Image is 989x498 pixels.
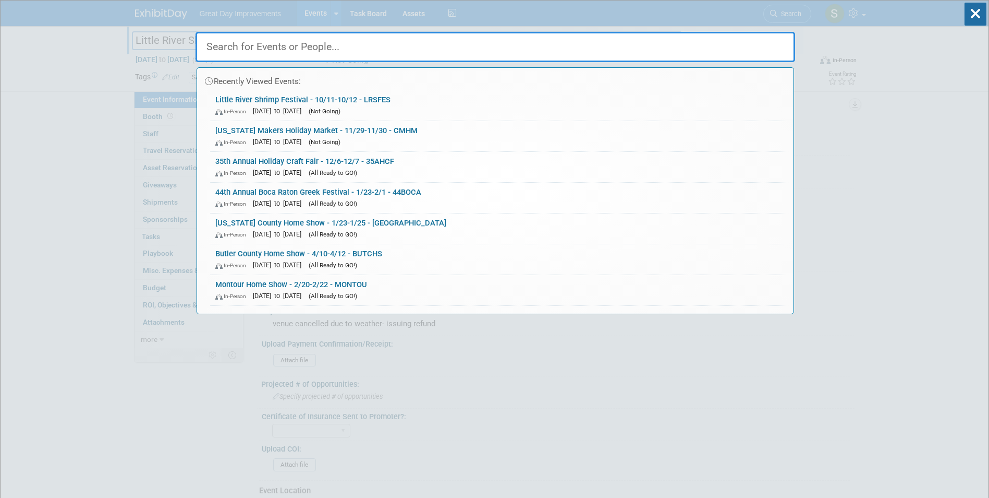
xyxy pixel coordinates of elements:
[215,293,251,300] span: In-Person
[215,200,251,207] span: In-Person
[309,138,340,146] span: (Not Going)
[210,214,788,244] a: [US_STATE] County Home Show - 1/23-1/25 - [GEOGRAPHIC_DATA] In-Person [DATE] to [DATE] (All Ready...
[215,231,251,238] span: In-Person
[309,169,357,176] span: (All Ready to GO!)
[253,169,307,176] span: [DATE] to [DATE]
[215,262,251,269] span: In-Person
[215,139,251,146] span: In-Person
[253,261,307,269] span: [DATE] to [DATE]
[253,107,307,115] span: [DATE] to [DATE]
[215,108,251,115] span: In-Person
[210,183,788,213] a: 44th Annual Boca Raton Greek Festival - 1/23-2/1 - 44BOCA In-Person [DATE] to [DATE] (All Ready t...
[253,138,307,146] span: [DATE] to [DATE]
[202,68,788,90] div: Recently Viewed Events:
[253,230,307,238] span: [DATE] to [DATE]
[253,292,307,300] span: [DATE] to [DATE]
[196,32,795,62] input: Search for Events or People...
[215,170,251,176] span: In-Person
[210,152,788,182] a: 35th Annual Holiday Craft Fair - 12/6-12/7 - 35AHCF In-Person [DATE] to [DATE] (All Ready to GO!)
[309,200,357,207] span: (All Ready to GO!)
[253,199,307,207] span: [DATE] to [DATE]
[210,275,788,305] a: Montour Home Show - 2/20-2/22 - MONTOU In-Person [DATE] to [DATE] (All Ready to GO!)
[210,90,788,121] a: Little River Shrimp Festival - 10/11-10/12 - LRSFES In-Person [DATE] to [DATE] (Not Going)
[309,262,357,269] span: (All Ready to GO!)
[210,121,788,151] a: [US_STATE] Makers Holiday Market - 11/29-11/30 - CMHM In-Person [DATE] to [DATE] (Not Going)
[309,231,357,238] span: (All Ready to GO!)
[309,292,357,300] span: (All Ready to GO!)
[210,244,788,275] a: Butler County Home Show - 4/10-4/12 - BUTCHS In-Person [DATE] to [DATE] (All Ready to GO!)
[309,108,340,115] span: (Not Going)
